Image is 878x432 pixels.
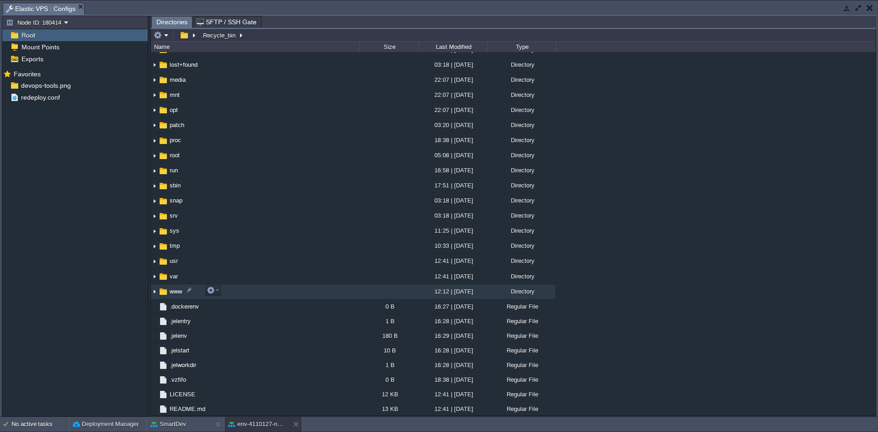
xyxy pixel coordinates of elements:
div: 12:41 | [DATE] [418,387,487,401]
div: Size [360,42,418,52]
div: Directory [487,224,556,238]
div: Name [152,42,359,52]
a: lost+found [168,61,199,69]
div: 22:07 | [DATE] [418,73,487,87]
img: AMDAwAAAACH5BAEAAAAALAAAAAABAAEAAAICRAEAOw== [158,375,168,385]
img: AMDAwAAAACH5BAEAAAAALAAAAAABAAEAAAICRAEAOw== [151,88,158,102]
span: .dockerenv [168,303,200,310]
img: AMDAwAAAACH5BAEAAAAALAAAAAABAAEAAAICRAEAOw== [158,316,168,326]
div: 03:18 | [DATE] [418,208,487,223]
div: Directory [487,103,556,117]
div: 18:38 | [DATE] [418,133,487,147]
div: 0 B [359,373,418,387]
a: snap [168,197,184,204]
span: sys [168,227,181,235]
div: Directory [487,269,556,283]
a: Exports [20,55,45,63]
div: Regular File [487,299,556,314]
img: AMDAwAAAACH5BAEAAAAALAAAAAABAAEAAAICRAEAOw== [151,402,158,416]
div: 180 B [359,329,418,343]
img: AMDAwAAAACH5BAEAAAAALAAAAAABAAEAAAICRAEAOw== [158,60,168,70]
a: .vzfifo [168,376,187,384]
button: Deployment Manager [73,420,139,429]
img: AMDAwAAAACH5BAEAAAAALAAAAAABAAEAAAICRAEAOw== [151,387,158,401]
div: Regular File [487,387,556,401]
div: 03:18 | [DATE] [418,58,487,72]
div: Directory [487,193,556,208]
span: opt [168,106,179,114]
div: 22:07 | [DATE] [418,103,487,117]
input: Click to enter the path [151,29,876,42]
span: .jelenv [168,332,188,340]
span: .jelentry [168,317,192,325]
a: sbin [168,181,182,189]
img: AMDAwAAAACH5BAEAAAAALAAAAAABAAEAAAICRAEAOw== [158,272,168,282]
div: 12:41 | [DATE] [418,402,487,416]
img: AMDAwAAAACH5BAEAAAAALAAAAAABAAEAAAICRAEAOw== [158,226,168,236]
div: No active tasks [11,417,69,432]
img: AMDAwAAAACH5BAEAAAAALAAAAAABAAEAAAICRAEAOw== [151,164,158,178]
span: run [168,166,179,174]
a: proc [168,136,182,144]
img: AMDAwAAAACH5BAEAAAAALAAAAAABAAEAAAICRAEAOw== [158,241,168,251]
img: AMDAwAAAACH5BAEAAAAALAAAAAABAAEAAAICRAEAOw== [158,287,168,297]
img: AMDAwAAAACH5BAEAAAAALAAAAAABAAEAAAICRAEAOw== [158,90,168,100]
a: .jelworkdir [168,361,198,369]
img: AMDAwAAAACH5BAEAAAAALAAAAAABAAEAAAICRAEAOw== [158,75,168,85]
img: AMDAwAAAACH5BAEAAAAALAAAAAABAAEAAAICRAEAOw== [151,194,158,208]
span: Favorites [12,70,42,78]
button: Node ID: 180414 [6,18,64,27]
a: Root [20,31,37,39]
div: Directory [487,148,556,162]
img: AMDAwAAAACH5BAEAAAAALAAAAAABAAEAAAICRAEAOw== [151,239,158,253]
div: 10 B [359,343,418,357]
img: AMDAwAAAACH5BAEAAAAALAAAAAABAAEAAAICRAEAOw== [151,255,158,269]
div: Directory [487,284,556,299]
img: AMDAwAAAACH5BAEAAAAALAAAAAABAAEAAAICRAEAOw== [158,360,168,370]
a: usr [168,257,179,265]
a: Mount Points [20,43,61,51]
div: 12 KB [359,387,418,401]
div: Directory [487,163,556,177]
div: 16:28 | [DATE] [418,314,487,328]
span: SFTP / SSH Gate [197,16,257,27]
span: Directories [156,16,187,28]
span: mnt [168,91,181,99]
div: Directory [487,254,556,268]
img: AMDAwAAAACH5BAEAAAAALAAAAAABAAEAAAICRAEAOw== [151,179,158,193]
div: 11:25 | [DATE] [418,224,487,238]
div: 17:51 | [DATE] [418,178,487,192]
div: 03:20 | [DATE] [418,118,487,132]
img: AMDAwAAAACH5BAEAAAAALAAAAAABAAEAAAICRAEAOw== [158,346,168,356]
div: 12:12 | [DATE] [418,284,487,299]
a: README.md [168,405,207,413]
img: AMDAwAAAACH5BAEAAAAALAAAAAABAAEAAAICRAEAOw== [151,209,158,223]
button: .Recycle_bin [200,31,238,39]
img: AMDAwAAAACH5BAEAAAAALAAAAAABAAEAAAICRAEAOw== [158,105,168,115]
div: 16:29 | [DATE] [418,329,487,343]
a: www [168,288,183,295]
button: env-4110127-new expertcloudconsulting site [228,420,286,429]
img: AMDAwAAAACH5BAEAAAAALAAAAAABAAEAAAICRAEAOw== [151,329,158,343]
div: Type [488,42,556,52]
img: AMDAwAAAACH5BAEAAAAALAAAAAABAAEAAAICRAEAOw== [151,149,158,163]
img: AMDAwAAAACH5BAEAAAAALAAAAAABAAEAAAICRAEAOw== [151,118,158,133]
div: 0 B [359,299,418,314]
div: 16:28 | [DATE] [418,358,487,372]
a: media [168,76,187,84]
div: 10:33 | [DATE] [418,239,487,253]
a: LICENSE [168,390,197,398]
div: 1 B [359,314,418,328]
img: AMDAwAAAACH5BAEAAAAALAAAAAABAAEAAAICRAEAOw== [151,285,158,299]
div: 05:08 | [DATE] [418,148,487,162]
div: 1 B [359,358,418,372]
img: AMDAwAAAACH5BAEAAAAALAAAAAABAAEAAAICRAEAOw== [151,373,158,387]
